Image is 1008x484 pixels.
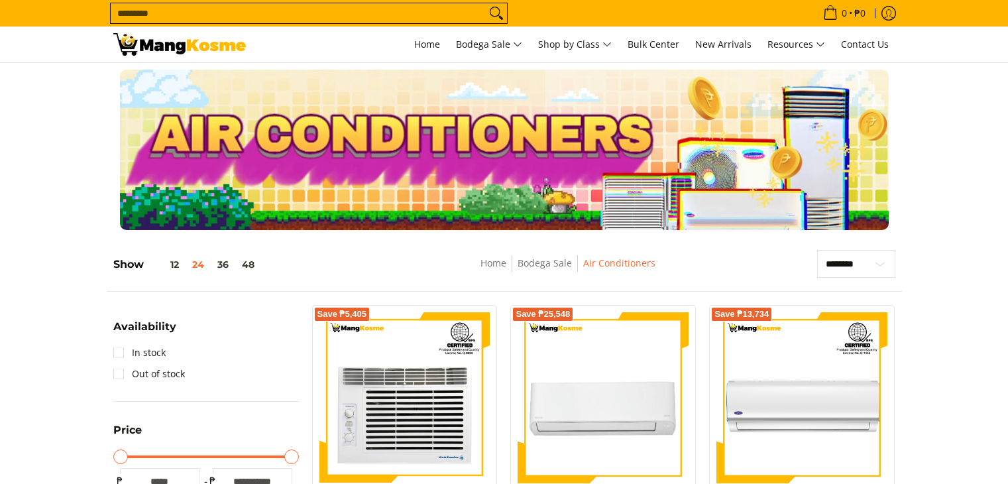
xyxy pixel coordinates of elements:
a: Air Conditioners [583,257,655,269]
summary: Open [113,425,142,446]
span: Contact Us [841,38,889,50]
img: Carrier 1.0 HP Optima 3 R32 Split-Type Non-Inverter Air Conditioner (Class A) [716,312,887,483]
a: Out of stock [113,363,185,385]
span: Availability [113,322,176,332]
span: Save ₱13,734 [714,310,769,318]
a: New Arrivals [689,27,758,62]
span: Shop by Class [538,36,612,53]
span: Home [414,38,440,50]
img: Toshiba 2 HP New Model Split-Type Inverter Air Conditioner (Class A) [518,312,689,483]
button: 36 [211,259,235,270]
span: ₱0 [852,9,868,18]
a: Home [480,257,506,269]
a: In stock [113,342,166,363]
nav: Breadcrumbs [383,255,752,285]
span: Bulk Center [628,38,679,50]
span: New Arrivals [695,38,752,50]
span: Resources [767,36,825,53]
nav: Main Menu [259,27,895,62]
a: Shop by Class [532,27,618,62]
img: Bodega Sale Aircon l Mang Kosme: Home Appliances Warehouse Sale [113,33,246,56]
a: Bodega Sale [449,27,529,62]
a: Contact Us [834,27,895,62]
a: Home [408,27,447,62]
img: Kelvinator 0.75 HP Deluxe Eco, Window-Type Air Conditioner (Class A) [319,312,490,483]
span: Save ₱5,405 [317,310,367,318]
a: Bulk Center [621,27,686,62]
span: 0 [840,9,849,18]
a: Bodega Sale [518,257,572,269]
span: • [819,6,869,21]
span: Bodega Sale [456,36,522,53]
span: Price [113,425,142,436]
a: Resources [761,27,832,62]
button: 48 [235,259,261,270]
button: 12 [144,259,186,270]
button: 24 [186,259,211,270]
summary: Open [113,322,176,342]
h5: Show [113,258,261,271]
span: Save ₱25,548 [516,310,570,318]
button: Search [486,3,507,23]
